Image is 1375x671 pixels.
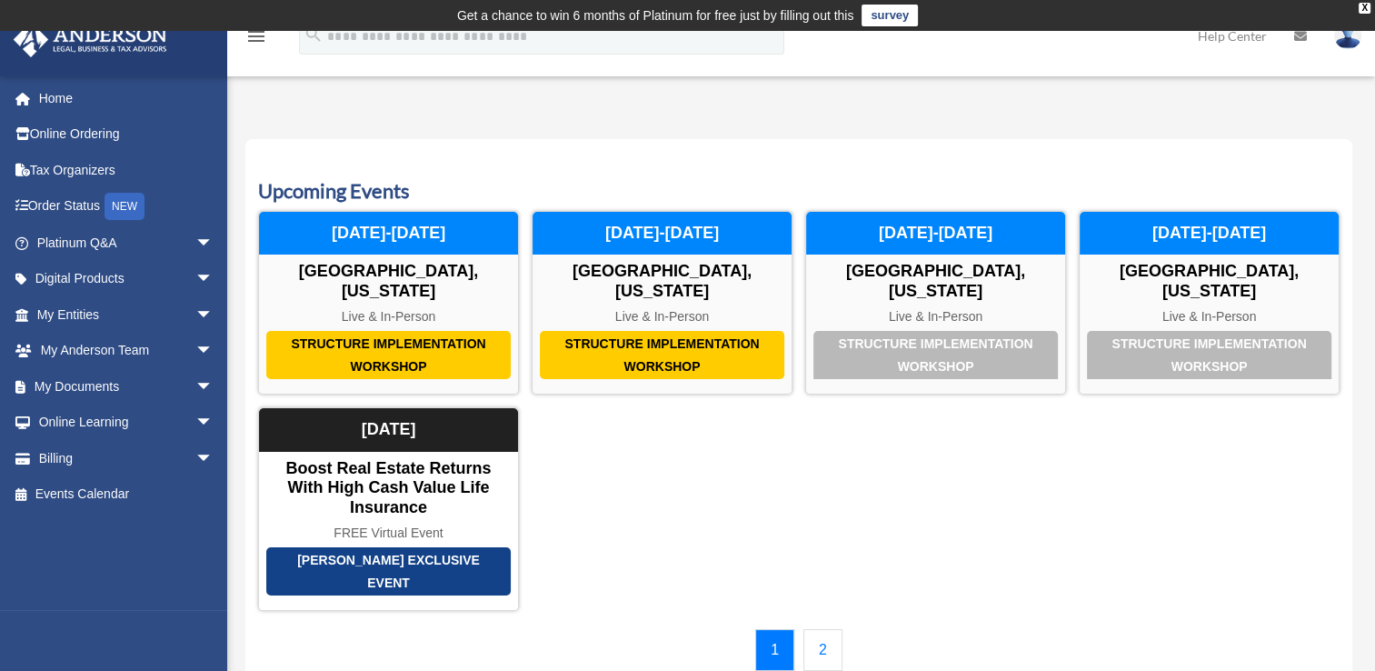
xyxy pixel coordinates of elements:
i: menu [245,25,267,47]
div: [DATE]-[DATE] [806,212,1065,255]
div: Structure Implementation Workshop [1087,331,1331,379]
a: survey [862,5,918,26]
a: [PERSON_NAME] Exclusive Event Boost Real Estate Returns with High Cash Value Life Insurance FREE ... [258,407,519,611]
a: My Anderson Teamarrow_drop_down [13,333,241,369]
div: Live & In-Person [259,309,518,325]
div: Live & In-Person [806,309,1065,325]
img: User Pic [1334,23,1361,49]
a: 1 [755,629,794,671]
a: My Documentsarrow_drop_down [13,368,241,405]
a: Online Ordering [13,116,241,153]
div: [DATE]-[DATE] [1080,212,1339,255]
a: Structure Implementation Workshop [GEOGRAPHIC_DATA], [US_STATE] Live & In-Person [DATE]-[DATE] [258,211,519,395]
a: Structure Implementation Workshop [GEOGRAPHIC_DATA], [US_STATE] Live & In-Person [DATE]-[DATE] [1079,211,1340,395]
a: Order StatusNEW [13,188,241,225]
div: Get a chance to win 6 months of Platinum for free just by filling out this [457,5,854,26]
div: [DATE]-[DATE] [533,212,792,255]
a: Structure Implementation Workshop [GEOGRAPHIC_DATA], [US_STATE] Live & In-Person [DATE]-[DATE] [532,211,792,395]
div: Structure Implementation Workshop [813,331,1058,379]
div: [DATE] [259,408,518,452]
span: arrow_drop_down [195,296,232,334]
a: My Entitiesarrow_drop_down [13,296,241,333]
a: Events Calendar [13,476,232,513]
div: [GEOGRAPHIC_DATA], [US_STATE] [259,262,518,301]
div: [GEOGRAPHIC_DATA], [US_STATE] [1080,262,1339,301]
div: Live & In-Person [1080,309,1339,325]
div: [GEOGRAPHIC_DATA], [US_STATE] [533,262,792,301]
a: Online Learningarrow_drop_down [13,405,241,441]
a: Structure Implementation Workshop [GEOGRAPHIC_DATA], [US_STATE] Live & In-Person [DATE]-[DATE] [805,211,1066,395]
a: Digital Productsarrow_drop_down [13,261,241,297]
span: arrow_drop_down [195,225,232,262]
span: arrow_drop_down [195,405,232,442]
div: FREE Virtual Event [259,526,518,541]
a: 2 [803,629,842,671]
a: Home [13,80,241,116]
div: Structure Implementation Workshop [540,331,784,379]
h3: Upcoming Events [258,177,1340,205]
div: Boost Real Estate Returns with High Cash Value Life Insurance [259,459,518,518]
a: menu [245,32,267,47]
span: arrow_drop_down [195,261,232,298]
span: arrow_drop_down [195,333,232,370]
div: [GEOGRAPHIC_DATA], [US_STATE] [806,262,1065,301]
div: close [1359,3,1370,14]
i: search [304,25,324,45]
div: Live & In-Person [533,309,792,325]
span: arrow_drop_down [195,440,232,477]
img: Anderson Advisors Platinum Portal [8,22,173,57]
div: Structure Implementation Workshop [266,331,511,379]
div: NEW [105,193,144,220]
div: [PERSON_NAME] Exclusive Event [266,547,511,596]
a: Platinum Q&Aarrow_drop_down [13,225,241,261]
span: arrow_drop_down [195,368,232,406]
a: Billingarrow_drop_down [13,440,241,476]
a: Tax Organizers [13,152,241,188]
div: [DATE]-[DATE] [259,212,518,255]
